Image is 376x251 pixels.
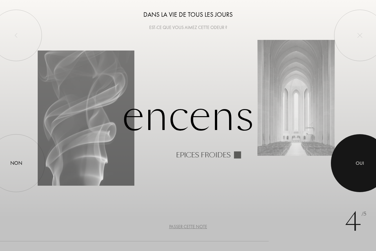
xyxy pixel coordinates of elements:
span: /5 [362,210,366,218]
img: left_onboard.svg [14,33,19,38]
div: Oui [356,160,364,167]
div: Encens [38,93,339,159]
div: Non [10,159,22,167]
div: 4 [345,203,366,241]
div: Passer cette note [169,223,207,230]
img: quit_onboard.svg [357,33,362,38]
div: Epices froides [176,152,231,159]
